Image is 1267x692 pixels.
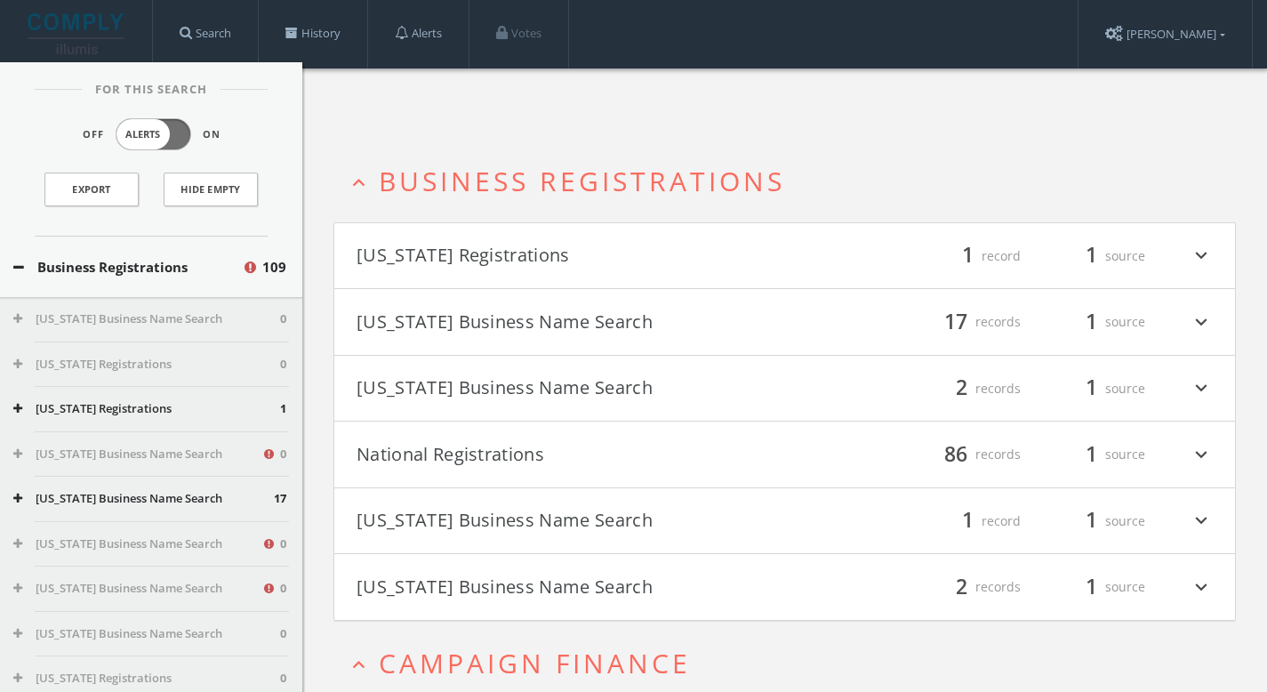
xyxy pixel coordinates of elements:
[13,490,274,508] button: [US_STATE] Business Name Search
[1190,241,1213,271] i: expand_more
[13,580,261,598] button: [US_STATE] Business Name Search
[914,307,1021,337] div: records
[13,446,261,463] button: [US_STATE] Business Name Search
[914,506,1021,536] div: record
[83,127,104,142] span: Off
[1078,439,1105,470] span: 1
[1078,373,1105,404] span: 1
[28,13,127,54] img: illumis
[1190,307,1213,337] i: expand_more
[280,400,286,418] span: 1
[280,535,286,553] span: 0
[1078,306,1105,337] span: 1
[1078,240,1105,271] span: 1
[347,648,1236,678] button: expand_lessCampaign Finance
[1038,439,1145,470] div: source
[936,439,975,470] span: 86
[1038,572,1145,602] div: source
[13,535,261,553] button: [US_STATE] Business Name Search
[357,374,785,404] button: [US_STATE] Business Name Search
[914,374,1021,404] div: records
[1078,505,1105,536] span: 1
[1078,571,1105,602] span: 1
[954,505,982,536] span: 1
[936,306,975,337] span: 17
[13,356,280,374] button: [US_STATE] Registrations
[347,166,1236,196] button: expand_lessBusiness Registrations
[1038,506,1145,536] div: source
[280,356,286,374] span: 0
[379,645,691,681] span: Campaign Finance
[280,670,286,688] span: 0
[347,171,371,195] i: expand_less
[13,625,280,643] button: [US_STATE] Business Name Search
[13,257,242,278] button: Business Registrations
[280,625,286,643] span: 0
[164,173,258,206] button: Hide Empty
[914,439,1021,470] div: records
[914,241,1021,271] div: record
[280,310,286,328] span: 0
[1038,307,1145,337] div: source
[1038,374,1145,404] div: source
[948,571,975,602] span: 2
[1190,374,1213,404] i: expand_more
[280,446,286,463] span: 0
[44,173,139,206] a: Export
[347,653,371,677] i: expand_less
[1190,439,1213,470] i: expand_more
[203,127,221,142] span: On
[357,307,785,337] button: [US_STATE] Business Name Search
[1038,241,1145,271] div: source
[1190,506,1213,536] i: expand_more
[948,373,975,404] span: 2
[357,241,785,271] button: [US_STATE] Registrations
[914,572,1021,602] div: records
[13,310,280,328] button: [US_STATE] Business Name Search
[262,257,286,278] span: 109
[274,490,286,508] span: 17
[357,572,785,602] button: [US_STATE] Business Name Search
[379,163,785,199] span: Business Registrations
[82,81,221,99] span: For This Search
[13,400,280,418] button: [US_STATE] Registrations
[357,506,785,536] button: [US_STATE] Business Name Search
[13,670,280,688] button: [US_STATE] Registrations
[954,240,982,271] span: 1
[357,439,785,470] button: National Registrations
[1190,572,1213,602] i: expand_more
[280,580,286,598] span: 0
